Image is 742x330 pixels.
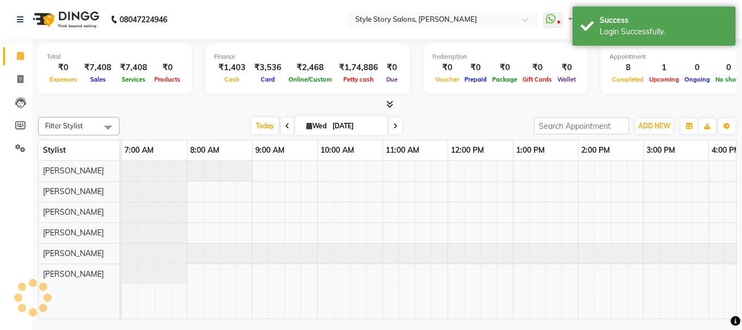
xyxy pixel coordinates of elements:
span: Today [251,117,279,134]
div: ₹2,468 [286,61,335,74]
a: 10:00 AM [318,142,357,158]
span: Gift Cards [520,76,555,83]
div: ₹0 [555,61,578,74]
span: ADD NEW [638,122,670,130]
span: Filter Stylist [45,121,83,130]
span: Products [152,76,183,83]
span: Expenses [47,76,80,83]
div: ₹0 [432,61,462,74]
span: Upcoming [646,76,682,83]
div: ₹0 [47,61,80,74]
div: Redemption [432,52,578,61]
div: Success [600,15,727,26]
span: Completed [609,76,646,83]
div: 8 [609,61,646,74]
div: 1 [646,61,682,74]
div: ₹0 [382,61,401,74]
input: 2025-09-03 [329,118,383,134]
span: Wallet [555,76,578,83]
div: Total [47,52,183,61]
a: 7:00 AM [122,142,156,158]
a: 1:00 PM [513,142,548,158]
a: 9:00 AM [253,142,287,158]
span: [PERSON_NAME] [43,207,104,217]
span: Petty cash [341,76,376,83]
span: Ongoing [682,76,713,83]
span: [PERSON_NAME] [43,248,104,258]
span: Stylist [43,145,66,155]
b: 08047224946 [120,4,167,35]
div: ₹7,408 [116,61,152,74]
div: ₹0 [489,61,520,74]
div: ₹1,74,886 [335,61,382,74]
div: Finance [214,52,401,61]
span: [PERSON_NAME] [43,166,104,176]
div: ₹0 [520,61,555,74]
div: 0 [682,61,713,74]
div: ₹7,408 [80,61,116,74]
span: Services [119,76,148,83]
div: ₹0 [152,61,183,74]
img: logo [28,4,102,35]
a: 3:00 PM [644,142,678,158]
span: [PERSON_NAME] [43,228,104,238]
span: [PERSON_NAME] [43,269,104,279]
span: Due [383,76,400,83]
a: 12:00 PM [448,142,487,158]
div: Login Successfully. [600,26,727,38]
span: Sales [87,76,109,83]
span: Wed [304,122,329,130]
span: Online/Custom [286,76,335,83]
span: [PERSON_NAME] [43,186,104,196]
button: ADD NEW [636,119,673,134]
div: ₹0 [462,61,489,74]
span: Package [489,76,520,83]
input: Search Appointment [534,117,629,134]
span: Voucher [432,76,462,83]
div: ₹3,536 [250,61,286,74]
a: 8:00 AM [187,142,222,158]
span: Card [258,76,278,83]
span: Prepaid [462,76,489,83]
div: ₹1,403 [214,61,250,74]
span: Cash [222,76,242,83]
a: 2:00 PM [578,142,613,158]
a: 11:00 AM [383,142,422,158]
